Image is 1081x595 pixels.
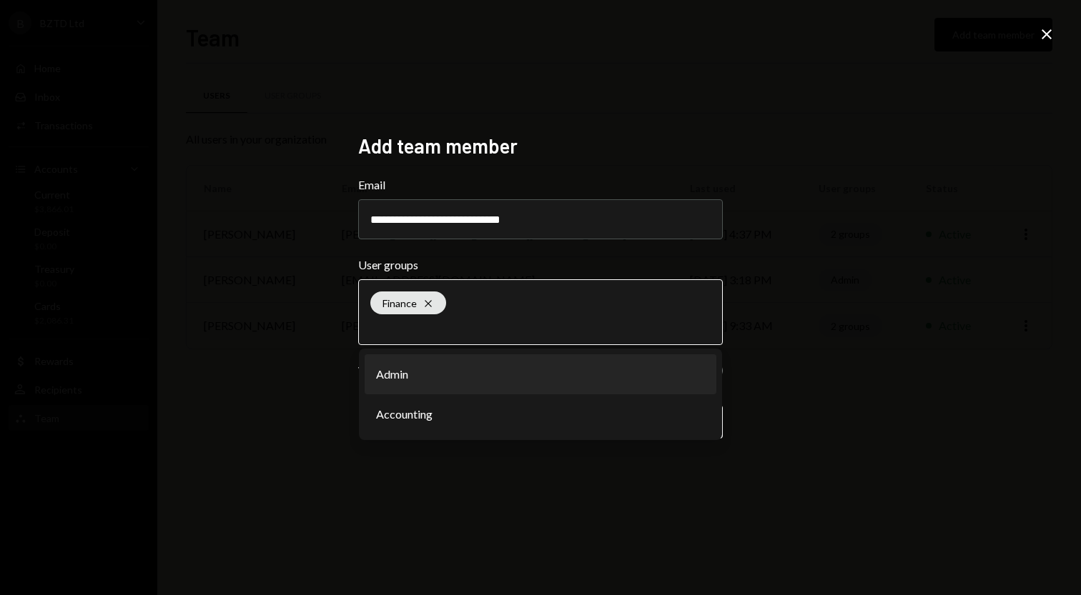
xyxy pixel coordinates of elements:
[370,291,446,314] div: Finance
[358,176,723,194] label: Email
[365,394,716,434] li: Accounting
[358,362,443,379] div: View only Access
[358,256,723,274] label: User groups
[358,132,723,160] h2: Add team member
[365,354,716,394] li: Admin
